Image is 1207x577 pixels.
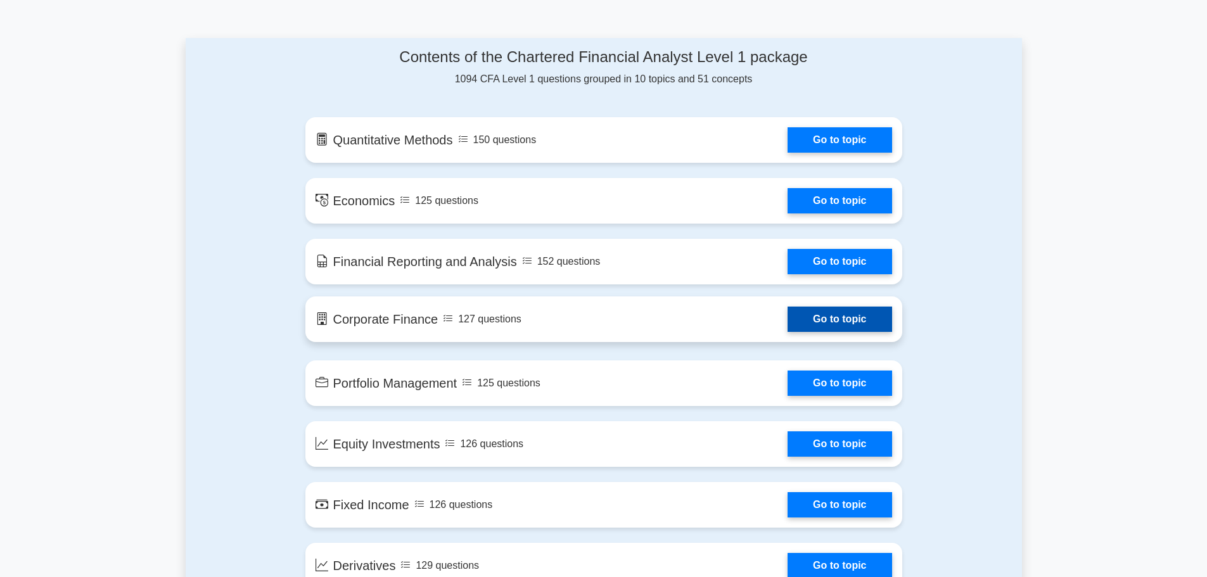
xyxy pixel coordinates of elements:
a: Go to topic [788,431,891,457]
a: Go to topic [788,127,891,153]
a: Go to topic [788,492,891,517]
a: Go to topic [788,249,891,274]
a: Go to topic [788,188,891,213]
a: Go to topic [788,307,891,332]
div: 1094 CFA Level 1 questions grouped in 10 topics and 51 concepts [305,48,902,87]
h4: Contents of the Chartered Financial Analyst Level 1 package [305,48,902,67]
a: Go to topic [788,371,891,396]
